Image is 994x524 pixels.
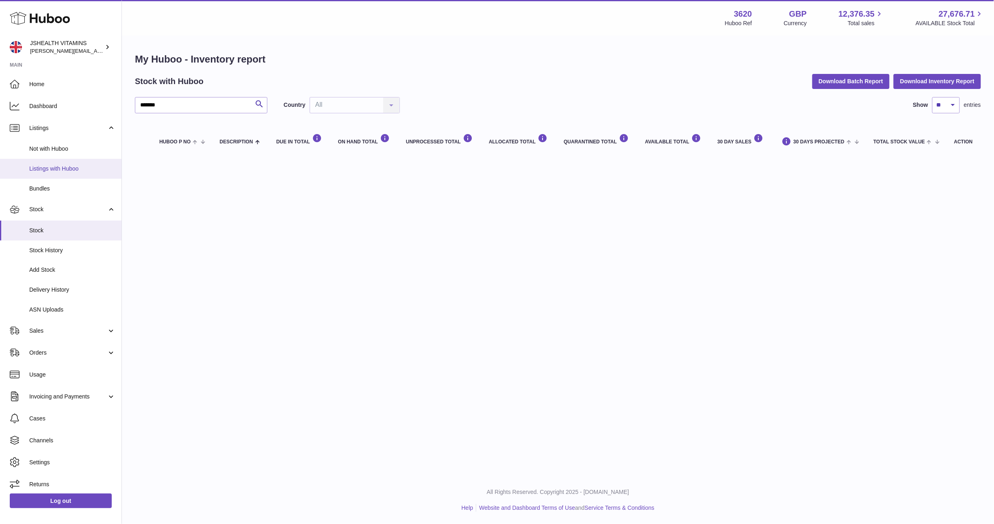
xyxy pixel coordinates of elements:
div: ALLOCATED Total [489,134,547,145]
a: 27,676.71 AVAILABLE Stock Total [916,9,984,27]
span: Returns [29,481,115,488]
span: 30 DAYS PROJECTED [794,139,845,145]
div: UNPROCESSED Total [406,134,473,145]
span: Dashboard [29,102,115,110]
li: and [476,504,654,512]
span: Invoicing and Payments [29,393,107,401]
a: 12,376.35 Total sales [838,9,884,27]
span: Description [220,139,253,145]
span: Channels [29,437,115,444]
button: Download Batch Report [812,74,890,89]
label: Country [284,101,306,109]
div: DUE IN TOTAL [276,134,322,145]
div: Currency [784,19,807,27]
span: Bundles [29,185,115,193]
div: JSHEALTH VITAMINS [30,39,103,55]
span: Home [29,80,115,88]
span: Stock History [29,247,115,254]
a: Log out [10,494,112,508]
div: QUARANTINED Total [564,134,629,145]
span: Stock [29,206,107,213]
span: Settings [29,459,115,466]
div: AVAILABLE Total [645,134,701,145]
button: Download Inventory Report [894,74,981,89]
h1: My Huboo - Inventory report [135,53,981,66]
span: Sales [29,327,107,335]
strong: GBP [789,9,807,19]
a: Help [462,505,473,511]
span: Listings [29,124,107,132]
span: Delivery History [29,286,115,294]
span: Add Stock [29,266,115,274]
span: Not with Huboo [29,145,115,153]
span: 27,676.71 [939,9,975,19]
span: Huboo P no [159,139,191,145]
a: Service Terms & Conditions [585,505,655,511]
div: ON HAND Total [338,134,390,145]
span: Total sales [848,19,884,27]
p: All Rights Reserved. Copyright 2025 - [DOMAIN_NAME] [128,488,987,496]
span: 12,376.35 [838,9,875,19]
span: Usage [29,371,115,379]
span: [PERSON_NAME][EMAIL_ADDRESS][DOMAIN_NAME] [30,48,163,54]
span: Total stock value [874,139,925,145]
span: Orders [29,349,107,357]
span: Stock [29,227,115,234]
img: francesca@jshealthvitamins.com [10,41,22,53]
h2: Stock with Huboo [135,76,204,87]
div: Action [954,139,973,145]
span: AVAILABLE Stock Total [916,19,984,27]
label: Show [913,101,928,109]
strong: 3620 [734,9,752,19]
span: ASN Uploads [29,306,115,314]
span: Cases [29,415,115,422]
div: 30 DAY SALES [717,134,763,145]
div: Huboo Ref [725,19,752,27]
span: Listings with Huboo [29,165,115,173]
a: Website and Dashboard Terms of Use [479,505,575,511]
span: entries [964,101,981,109]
